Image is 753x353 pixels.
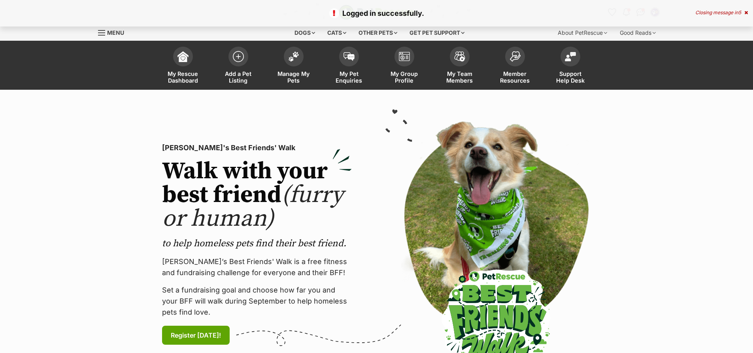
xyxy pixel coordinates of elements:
[177,51,189,62] img: dashboard-icon-eb2f2d2d3e046f16d808141f083e7271f6b2e854fb5c12c21221c1fb7104beca.svg
[211,43,266,90] a: Add a Pet Listing
[162,142,352,153] p: [PERSON_NAME]'s Best Friends' Walk
[233,51,244,62] img: add-pet-listing-icon-0afa8454b4691262ce3f59096e99ab1cd57d4a30225e0717b998d2c9b9846f56.svg
[377,43,432,90] a: My Group Profile
[487,43,543,90] a: Member Resources
[553,70,588,84] span: Support Help Desk
[442,70,477,84] span: My Team Members
[353,25,403,41] div: Other pets
[404,25,470,41] div: Get pet support
[288,51,299,62] img: manage-my-pets-icon-02211641906a0b7f246fdf0571729dbe1e7629f14944591b6c1af311fb30b64b.svg
[162,160,352,231] h2: Walk with your best friend
[543,43,598,90] a: Support Help Desk
[565,52,576,61] img: help-desk-icon-fdf02630f3aa405de69fd3d07c3f3aa587a6932b1a1747fa1d2bba05be0121f9.svg
[614,25,661,41] div: Good Reads
[98,25,130,39] a: Menu
[454,51,465,62] img: team-members-icon-5396bd8760b3fe7c0b43da4ab00e1e3bb1a5d9ba89233759b79545d2d3fc5d0d.svg
[321,43,377,90] a: My Pet Enquiries
[289,25,321,41] div: Dogs
[552,25,613,41] div: About PetRescue
[162,237,352,250] p: to help homeless pets find their best friend.
[107,29,124,36] span: Menu
[432,43,487,90] a: My Team Members
[322,25,352,41] div: Cats
[387,70,422,84] span: My Group Profile
[510,51,521,62] img: member-resources-icon-8e73f808a243e03378d46382f2149f9095a855e16c252ad45f914b54edf8863c.svg
[331,70,367,84] span: My Pet Enquiries
[497,70,533,84] span: Member Resources
[162,285,352,318] p: Set a fundraising goal and choose how far you and your BFF will walk during September to help hom...
[155,43,211,90] a: My Rescue Dashboard
[171,330,221,340] span: Register [DATE]!
[343,52,355,61] img: pet-enquiries-icon-7e3ad2cf08bfb03b45e93fb7055b45f3efa6380592205ae92323e6603595dc1f.svg
[162,326,230,345] a: Register [DATE]!
[276,70,311,84] span: Manage My Pets
[399,52,410,61] img: group-profile-icon-3fa3cf56718a62981997c0bc7e787c4b2cf8bcc04b72c1350f741eb67cf2f40e.svg
[162,256,352,278] p: [PERSON_NAME]’s Best Friends' Walk is a free fitness and fundraising challenge for everyone and t...
[162,180,343,234] span: (furry or human)
[165,70,201,84] span: My Rescue Dashboard
[266,43,321,90] a: Manage My Pets
[221,70,256,84] span: Add a Pet Listing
